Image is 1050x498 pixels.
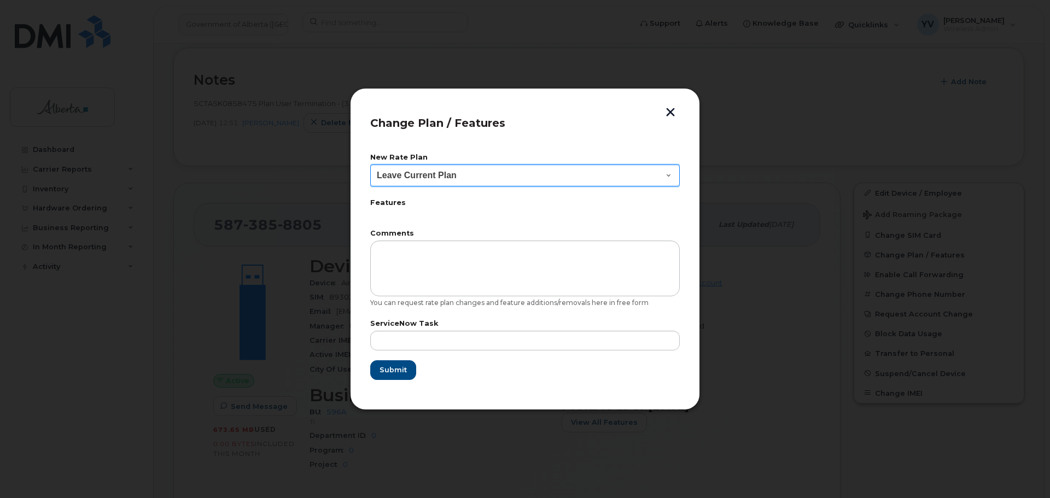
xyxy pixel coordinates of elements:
[370,230,680,237] label: Comments
[370,200,680,207] label: Features
[370,154,680,161] label: New Rate Plan
[380,365,407,375] span: Submit
[370,298,680,307] div: You can request rate plan changes and feature additions/removals here in free form
[370,116,505,130] span: Change Plan / Features
[370,360,416,380] button: Submit
[370,320,680,327] label: ServiceNow Task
